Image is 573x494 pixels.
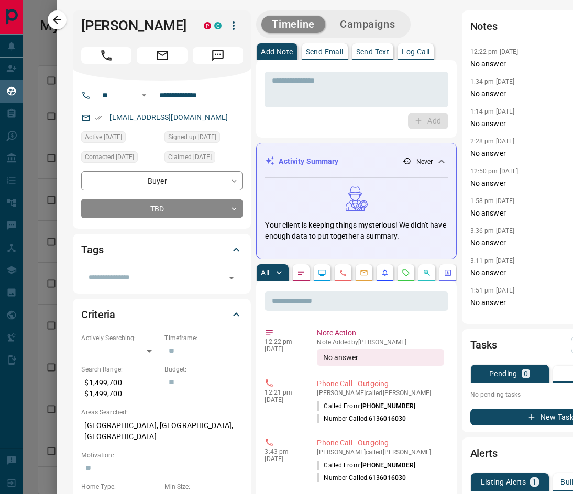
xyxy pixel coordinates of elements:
a: [EMAIL_ADDRESS][DOMAIN_NAME] [109,113,228,121]
span: Claimed [DATE] [168,152,212,162]
div: condos.ca [214,22,222,29]
span: Message [193,47,243,64]
p: 1 [532,478,536,486]
p: Pending [489,370,517,377]
p: [GEOGRAPHIC_DATA], [GEOGRAPHIC_DATA], [GEOGRAPHIC_DATA] [81,417,243,445]
span: Contacted [DATE] [85,152,134,162]
p: Note Added by [PERSON_NAME] [317,339,444,346]
p: 1:14 pm [DATE] [470,108,515,115]
p: Activity Summary [279,156,338,167]
span: [PHONE_NUMBER] [361,462,416,469]
p: Number Called: [317,473,406,482]
h2: Tags [81,241,103,258]
p: - Never [413,157,433,166]
svg: Lead Browsing Activity [318,268,326,277]
svg: Emails [360,268,368,277]
p: Search Range: [81,365,159,374]
p: 2:28 pm [DATE] [470,138,515,145]
p: 1:58 pm [DATE] [470,197,515,205]
div: Fri Aug 07 2020 [164,131,243,146]
p: 3:43 pm [265,448,301,455]
svg: Email Verified [95,114,102,121]
p: Note Action [317,328,444,339]
h1: [PERSON_NAME] [81,17,188,34]
span: 6136016030 [369,415,406,422]
p: Phone Call - Outgoing [317,437,444,448]
svg: Listing Alerts [381,268,389,277]
p: 0 [524,370,528,377]
p: [PERSON_NAME] called [PERSON_NAME] [317,448,444,456]
p: All [261,269,269,276]
p: Number Called: [317,414,406,423]
p: 3:11 pm [DATE] [470,257,515,264]
div: TBD [81,199,243,218]
span: Call [81,47,131,64]
p: Areas Searched: [81,408,243,417]
span: Email [137,47,187,64]
p: Timeframe: [164,333,243,343]
div: Criteria [81,302,243,327]
button: Open [224,271,239,285]
p: 12:22 pm [DATE] [470,48,519,55]
p: 1:14 pm [DATE] [470,317,515,324]
p: Actively Searching: [81,333,159,343]
p: Called From: [317,401,415,411]
p: Budget: [164,365,243,374]
svg: Opportunities [423,268,431,277]
p: 12:22 pm [265,338,301,345]
div: Thu Jun 08 2023 [164,151,243,166]
p: Your client is keeping things mysterious! We didn't have enough data to put together a summary. [265,220,447,242]
h2: Criteria [81,306,115,323]
div: Activity Summary- Never [265,152,447,171]
p: Called From: [317,461,415,470]
h2: Alerts [470,445,498,462]
p: [DATE] [265,345,301,353]
button: Campaigns [329,16,405,33]
p: Home Type: [81,482,159,491]
svg: Notes [297,268,305,277]
div: Fri Jun 09 2023 [81,131,159,146]
p: [PERSON_NAME] called [PERSON_NAME] [317,389,444,397]
p: Motivation: [81,451,243,460]
p: 3:36 pm [DATE] [470,227,515,234]
div: No answer [317,349,444,366]
svg: Requests [402,268,410,277]
p: $1,499,700 - $1,499,700 [81,374,159,402]
span: Active [DATE] [85,132,122,142]
svg: Calls [339,268,347,277]
p: Phone Call - Outgoing [317,378,444,389]
p: Log Call [402,48,429,55]
p: Listing Alerts [481,478,526,486]
button: Open [138,89,150,102]
span: 6136016030 [369,474,406,481]
h2: Notes [470,18,498,35]
p: [DATE] [265,396,301,403]
svg: Agent Actions [444,268,452,277]
p: [DATE] [265,455,301,463]
span: [PHONE_NUMBER] [361,402,416,410]
p: 1:51 pm [DATE] [470,287,515,294]
p: Send Text [356,48,390,55]
p: Add Note [261,48,293,55]
button: Timeline [261,16,325,33]
div: Tags [81,237,243,262]
p: 12:50 pm [DATE] [470,167,519,175]
span: Signed up [DATE] [168,132,216,142]
div: Fri Oct 10 2025 [81,151,159,166]
div: Buyer [81,171,243,190]
p: Min Size: [164,482,243,491]
div: property.ca [204,22,211,29]
p: Send Email [306,48,344,55]
p: 12:21 pm [265,389,301,396]
h2: Tasks [470,336,497,353]
p: 1:34 pm [DATE] [470,78,515,85]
